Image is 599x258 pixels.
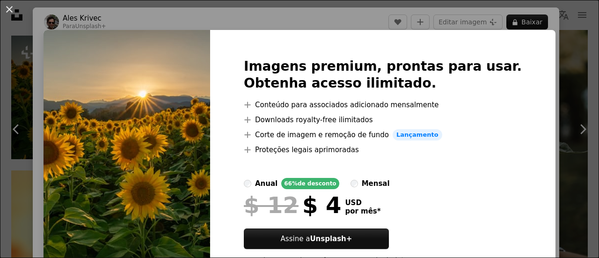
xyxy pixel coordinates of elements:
[345,207,380,215] span: por mês *
[244,193,299,217] span: $ 12
[244,144,522,155] li: Proteções legais aprimoradas
[310,235,352,243] strong: Unsplash+
[351,180,358,187] input: mensal
[244,193,341,217] div: $ 4
[244,58,522,92] h2: Imagens premium, prontas para usar. Obtenha acesso ilimitado.
[393,129,442,140] span: Lançamento
[281,178,339,189] div: 66% de desconto
[362,178,390,189] div: mensal
[255,178,278,189] div: anual
[244,114,522,125] li: Downloads royalty-free ilimitados
[244,129,522,140] li: Corte de imagem e remoção de fundo
[244,180,251,187] input: anual66%de desconto
[244,99,522,111] li: Conteúdo para associados adicionado mensalmente
[345,199,380,207] span: USD
[244,229,389,249] button: Assine aUnsplash+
